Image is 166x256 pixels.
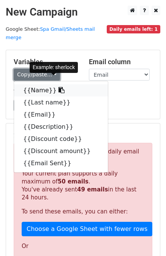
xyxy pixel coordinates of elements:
h5: Variables [14,58,77,66]
a: {{Last name}} [14,96,108,109]
strong: 49 emails [77,186,108,193]
small: Google Sheet: [6,26,95,41]
a: Choose a Google Sheet with fewer rows [22,222,152,236]
a: {{Email}} [14,109,108,121]
iframe: Chat Widget [128,220,166,256]
p: Your current plan supports a daily maximum of . You've already sent in the last 24 hours. [22,170,144,202]
a: Daily emails left: 1 [107,26,160,32]
p: To send these emails, you can either: [22,208,144,216]
h2: New Campaign [6,6,160,19]
a: {{Discount amount}} [14,145,108,157]
div: Example: sherlock [30,62,78,73]
a: {{Email Sent}} [14,157,108,169]
a: {{Discount code}} [14,133,108,145]
a: Copy/paste... [14,69,60,81]
span: Daily emails left: 1 [107,25,160,33]
h5: Email column [89,58,153,66]
a: {{Name}} [14,84,108,96]
strong: 50 emails [58,178,89,185]
a: {{Description}} [14,121,108,133]
a: Spa Gmail/Sheets mail merge [6,26,95,41]
p: Or [22,242,144,250]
